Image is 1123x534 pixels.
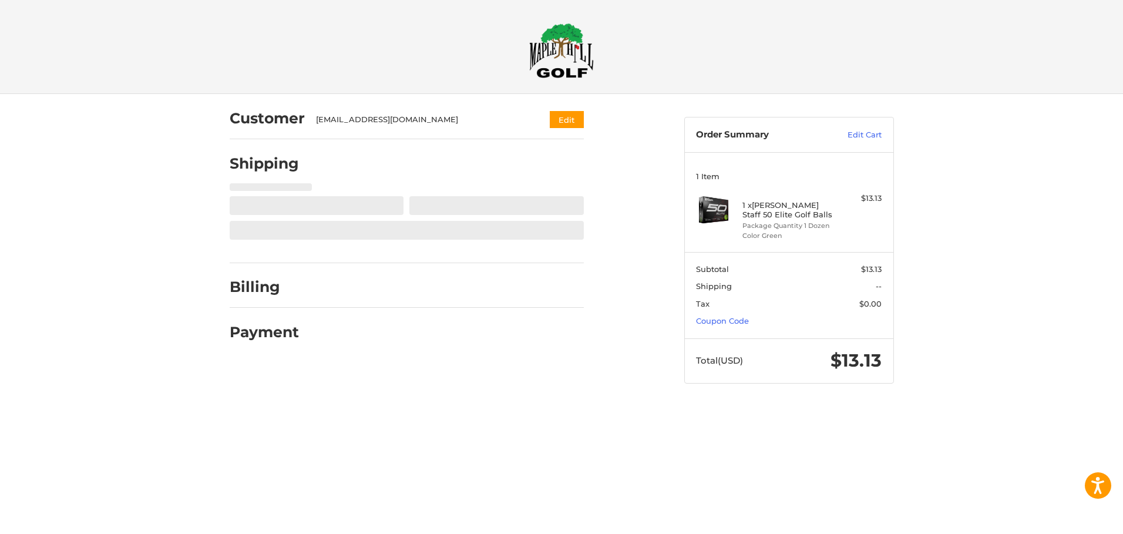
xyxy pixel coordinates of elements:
[742,231,832,241] li: Color Green
[831,350,882,371] span: $13.13
[696,316,749,325] a: Coupon Code
[696,281,732,291] span: Shipping
[696,172,882,181] h3: 1 Item
[529,23,594,78] img: Maple Hill Golf
[822,129,882,141] a: Edit Cart
[230,155,299,173] h2: Shipping
[876,281,882,291] span: --
[1026,502,1123,534] iframe: Google Customer Reviews
[230,109,305,127] h2: Customer
[696,355,743,366] span: Total (USD)
[861,264,882,274] span: $13.13
[696,129,822,141] h3: Order Summary
[550,111,584,128] button: Edit
[230,278,298,296] h2: Billing
[230,323,299,341] h2: Payment
[742,200,832,220] h4: 1 x [PERSON_NAME] Staff 50 Elite Golf Balls
[316,114,527,126] div: [EMAIL_ADDRESS][DOMAIN_NAME]
[696,264,729,274] span: Subtotal
[835,193,882,204] div: $13.13
[696,299,710,308] span: Tax
[742,221,832,231] li: Package Quantity 1 Dozen
[859,299,882,308] span: $0.00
